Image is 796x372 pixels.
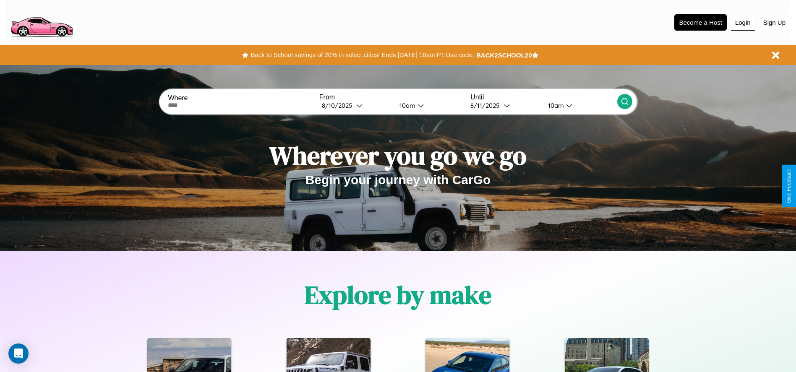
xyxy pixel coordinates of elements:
button: Login [731,15,755,31]
div: 10am [395,101,418,109]
label: Where [168,94,314,102]
button: Back to School savings of 20% in select cities! Ends [DATE] 10am PT.Use code: [248,49,476,61]
div: Open Intercom Messenger [8,343,29,364]
label: Until [470,94,617,101]
div: Give Feedback [786,169,792,203]
b: BACK2SCHOOL20 [476,52,532,59]
div: 8 / 11 / 2025 [470,101,504,109]
div: 10am [544,101,566,109]
button: 10am [393,101,466,110]
h1: Explore by make [305,278,491,312]
img: logo [6,4,77,39]
button: 10am [541,101,617,110]
button: Become a Host [674,14,727,31]
button: Sign Up [759,15,790,30]
div: 8 / 10 / 2025 [322,101,356,109]
label: From [319,94,466,101]
button: 8/10/2025 [319,101,393,110]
